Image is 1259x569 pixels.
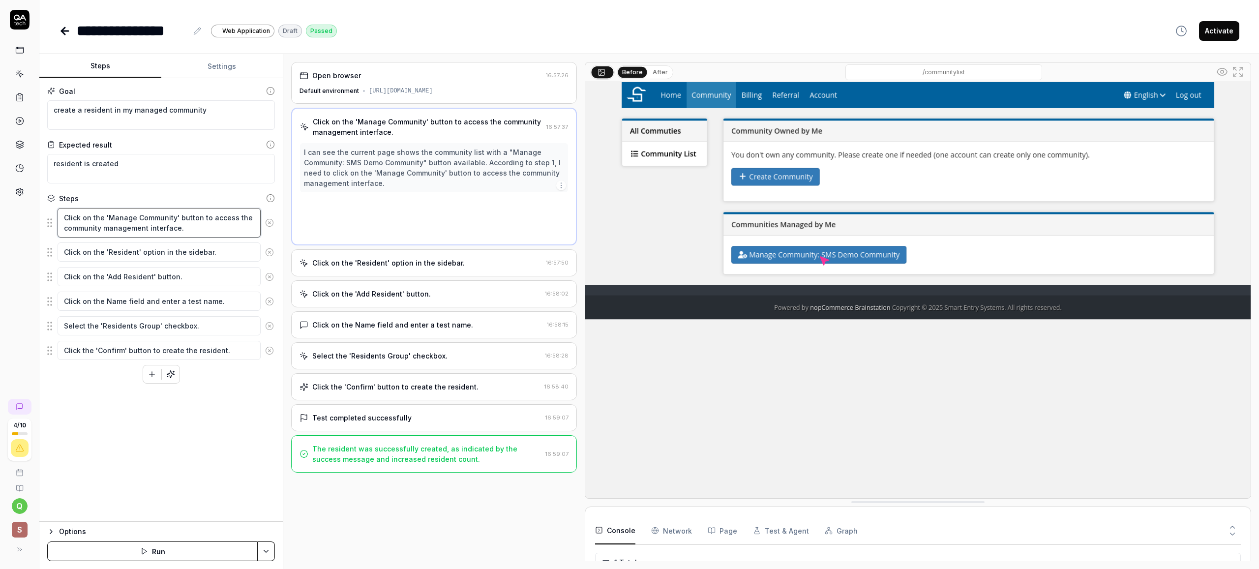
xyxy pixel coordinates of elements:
[545,450,569,457] time: 16:59:07
[313,117,542,137] div: Click on the 'Manage Community' button to access the community management interface.
[12,498,28,514] button: q
[59,140,112,150] div: Expected result
[585,82,1251,498] img: Screenshot
[59,526,275,538] div: Options
[312,444,541,464] div: The resident was successfully created, as indicated by the success message and increased resident...
[47,316,275,336] div: Suggestions
[47,208,275,238] div: Suggestions
[312,382,479,392] div: Click the 'Confirm' button to create the resident.
[12,522,28,538] span: S
[312,320,473,330] div: Click on the Name field and enter a test name.
[261,341,278,360] button: Remove step
[59,86,75,96] div: Goal
[595,517,635,544] button: Console
[47,526,275,538] button: Options
[312,70,361,81] div: Open browser
[8,399,31,415] a: New conversation
[47,340,275,361] div: Suggestions
[59,193,79,204] div: Steps
[261,316,278,336] button: Remove step
[546,123,568,130] time: 16:57:37
[222,27,270,35] span: Web Application
[211,24,274,37] a: Web Application
[545,352,569,359] time: 16:58:28
[13,422,26,428] span: 4 / 10
[1199,21,1239,41] button: Activate
[708,517,737,544] button: Page
[753,517,809,544] button: Test & Agent
[651,517,692,544] button: Network
[312,289,431,299] div: Click on the 'Add Resident' button.
[4,477,35,492] a: Documentation
[1230,64,1246,80] button: Open in full screen
[39,55,161,78] button: Steps
[369,87,433,95] div: [URL][DOMAIN_NAME]
[618,66,647,77] button: Before
[649,67,672,78] button: After
[544,383,569,390] time: 16:58:40
[261,292,278,311] button: Remove step
[312,351,448,361] div: Select the 'Residents Group' checkbox.
[47,541,258,561] button: Run
[4,514,35,539] button: S
[47,291,275,312] div: Suggestions
[825,517,858,544] button: Graph
[261,213,278,233] button: Remove step
[304,147,564,188] div: I can see the current page shows the community list with a "Manage Community: SMS Demo Community"...
[47,242,275,263] div: Suggestions
[546,72,569,79] time: 16:57:26
[261,267,278,287] button: Remove step
[1169,21,1193,41] button: View version history
[161,55,283,78] button: Settings
[47,267,275,287] div: Suggestions
[312,413,412,423] div: Test completed successfully
[545,414,569,421] time: 16:59:07
[278,25,302,37] div: Draft
[312,258,465,268] div: Click on the 'Resident' option in the sidebar.
[261,242,278,262] button: Remove step
[306,25,337,37] div: Passed
[1214,64,1230,80] button: Show all interative elements
[547,321,569,328] time: 16:58:15
[545,290,569,297] time: 16:58:02
[4,461,35,477] a: Book a call with us
[546,259,569,266] time: 16:57:50
[300,87,359,95] div: Default environment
